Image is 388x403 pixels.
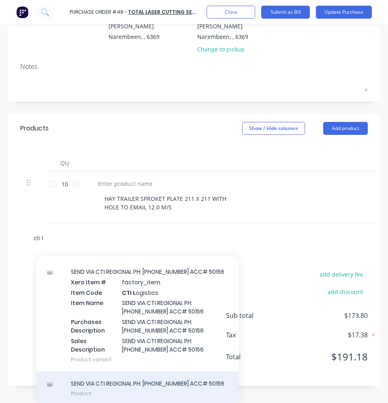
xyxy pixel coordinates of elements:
span: Sub total [226,311,287,320]
button: Show / Hide columns [242,122,305,135]
div: Narembeen, , 6369 [197,32,279,41]
div: Notes [20,62,368,71]
span: $173.80 [287,311,368,320]
div: Qty [45,155,85,171]
span: $17.38 [287,330,368,340]
button: Submit as Bill [261,6,310,19]
div: HAY TRAILER SPROKET PLATE 211 X 211 WITH HOLE TO EMAIL 12.0 M/S [98,193,233,213]
div: Change to pickup [197,45,279,53]
img: Factory [16,6,28,18]
button: Add product [323,122,368,135]
button: Close [207,6,255,19]
div: Purchase Order #48 - [70,9,127,16]
input: Start typing to add a product... [33,230,155,246]
button: add delivery fee [315,269,368,279]
div: Products [20,124,49,133]
button: add discount [323,286,368,297]
button: Update Purchase [316,6,372,19]
span: Tax [226,330,287,340]
span: Total [226,352,287,362]
div: Narembeen, , 6369 [109,32,191,41]
a: TOTAL LASER CUTTING SERVICES [128,9,210,15]
span: $191.18 [287,350,368,364]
